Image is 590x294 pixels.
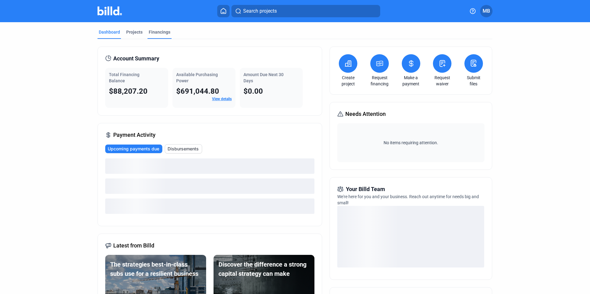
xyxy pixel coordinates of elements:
span: Account Summary [113,54,159,63]
div: Projects [126,29,143,35]
img: Billd Company Logo [98,6,122,15]
button: Upcoming payments due [105,145,162,153]
span: $691,044.80 [176,87,219,96]
span: Upcoming payments due [108,146,159,152]
a: Request waiver [431,75,453,87]
span: No items requiring attention. [340,140,482,146]
span: $88,207.20 [109,87,147,96]
span: Available Purchasing Power [176,72,218,83]
a: Make a payment [400,75,422,87]
div: loading [105,198,314,214]
span: Total Financing Balance [109,72,139,83]
div: Financings [149,29,170,35]
span: Amount Due Next 30 Days [243,72,284,83]
a: View details [212,97,232,101]
span: Disbursements [168,146,199,152]
div: loading [105,178,314,194]
div: loading [337,206,484,267]
span: Your Billd Team [346,185,385,194]
a: Request financing [369,75,390,87]
div: Discover the difference a strong capital strategy can make [218,260,310,278]
a: Submit files [463,75,484,87]
div: Dashboard [99,29,120,35]
span: Latest from Billd [113,241,154,250]
button: Disbursements [165,144,202,153]
span: Search projects [243,7,277,15]
button: Search projects [231,5,380,17]
a: Create project [337,75,359,87]
button: MB [480,5,492,17]
div: loading [105,158,314,174]
span: Payment Activity [113,131,156,139]
span: We're here for you and your business. Reach out anytime for needs big and small! [337,194,479,205]
div: The strategies best-in-class subs use for a resilient business [110,260,201,278]
span: $0.00 [243,87,263,96]
span: MB [483,7,490,15]
span: Needs Attention [345,110,386,118]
